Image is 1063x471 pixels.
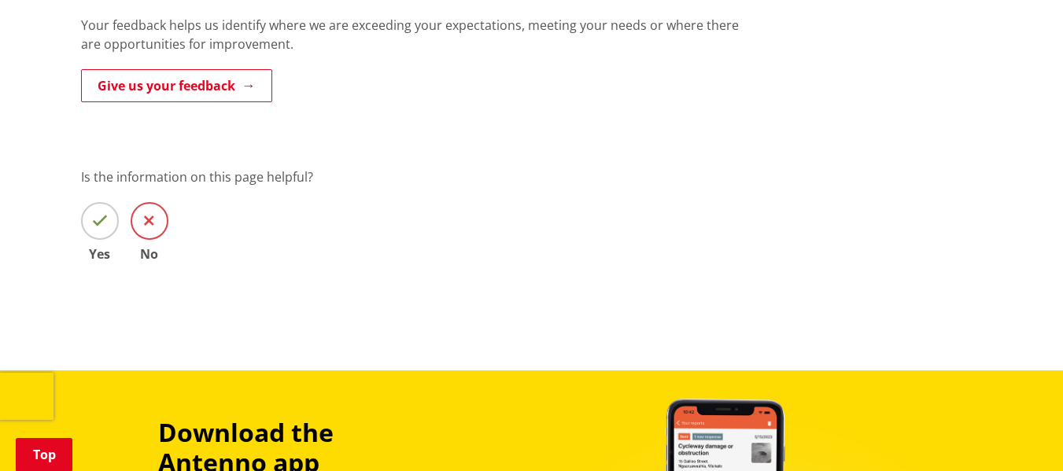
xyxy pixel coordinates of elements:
p: Your feedback helps us identify where we are exceeding your expectations, meeting your needs or w... [81,16,751,53]
span: Yes [81,248,119,260]
span: No [131,248,168,260]
a: Top [16,438,72,471]
iframe: Messenger Launcher [991,405,1047,462]
p: Is the information on this page helpful? [81,167,983,186]
a: Give us your feedback [81,69,272,102]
